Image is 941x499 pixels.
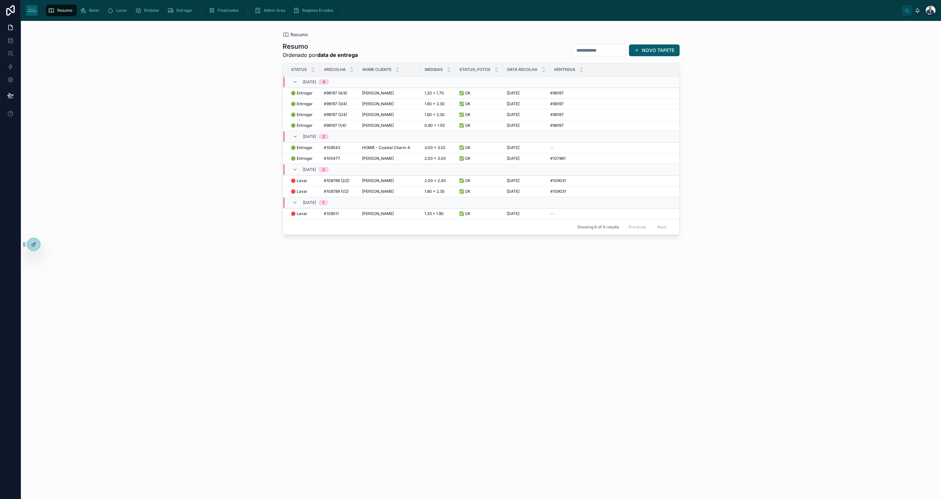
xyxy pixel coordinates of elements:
[46,5,77,16] a: Resumo
[507,123,546,128] a: [DATE]
[550,145,554,150] span: --
[550,112,671,117] a: #98197
[291,156,313,161] span: 🟢 Entregar
[459,189,499,194] a: ✅ OK
[459,123,499,128] a: ✅ OK
[324,145,354,150] a: #108543
[507,189,520,194] span: [DATE]
[424,189,451,194] a: 1.80 x 2.30
[362,178,394,183] span: [PERSON_NAME]
[291,189,316,194] a: 🔴 Lavar
[362,112,394,117] span: [PERSON_NAME]
[459,101,499,107] a: ✅ OK
[291,189,307,194] span: 🔴 Lavar
[362,178,417,183] a: [PERSON_NAME]
[550,178,566,183] span: #109031
[459,156,470,161] span: ✅ OK
[78,5,104,16] a: Bater
[324,101,354,107] a: #98197 (3/4)
[459,91,470,96] span: ✅ OK
[550,123,564,128] span: #98197
[362,145,410,150] span: HOMIE - Coastal Charm A
[424,211,451,216] a: 1.33 x 1.90
[324,211,339,216] span: #109011
[507,112,546,117] a: [DATE]
[362,101,394,107] span: [PERSON_NAME]
[324,91,354,96] a: #98197 (4/4)
[322,134,325,139] div: 2
[550,91,564,96] span: #98197
[550,189,671,194] a: #109031
[291,211,307,216] span: 🔴 Lavar
[206,5,243,16] a: Finalizados
[324,156,340,161] span: #105477
[324,189,354,194] a: #108789 (1/2)
[507,91,546,96] a: [DATE]
[362,211,417,216] a: [PERSON_NAME]
[507,156,520,161] span: [DATE]
[57,8,72,13] span: Resumo
[43,3,902,18] div: scrollable content
[291,67,307,72] span: Status
[322,79,325,85] div: 4
[264,8,285,13] span: Admin Area
[362,112,417,117] a: [PERSON_NAME]
[507,178,520,183] span: [DATE]
[507,156,546,161] a: [DATE]
[253,5,290,16] a: Admin Area
[362,189,394,194] span: [PERSON_NAME]
[362,189,417,194] a: [PERSON_NAME]
[424,145,445,150] span: 3.00 x 3.52
[291,5,338,16] a: Registos Errados
[507,178,546,183] a: [DATE]
[291,145,313,150] span: 🟢 Entregar
[324,123,354,128] a: #98197 (1/4)
[424,211,444,216] span: 1.33 x 1.90
[459,189,470,194] span: ✅ OK
[424,178,446,183] span: 2.00 x 2.40
[291,178,316,183] a: 🔴 Lavar
[291,101,316,107] a: 🟢 Entregar
[324,178,349,183] span: #108789 (2/2)
[291,91,313,96] span: 🟢 Entregar
[507,91,520,96] span: [DATE]
[550,101,671,107] a: #98197
[459,123,470,128] span: ✅ OK
[291,101,313,107] span: 🟢 Entregar
[459,112,499,117] a: ✅ OK
[322,200,324,205] div: 1
[290,31,308,38] span: Resumo
[291,156,316,161] a: 🟢 Entregar
[362,101,417,107] a: [PERSON_NAME]
[459,112,470,117] span: ✅ OK
[324,112,354,117] a: #98197 (2/4)
[459,178,470,183] span: ✅ OK
[507,112,520,117] span: [DATE]
[550,156,566,161] span: #107861
[424,112,445,117] span: 1.60 x 2.30
[507,211,520,216] span: [DATE]
[459,91,499,96] a: ✅ OK
[116,8,127,13] span: Lavar
[459,145,499,150] a: ✅ OK
[291,123,313,128] span: 🟢 Entregar
[324,101,347,107] span: #98197 (3/4)
[291,112,316,117] a: 🟢 Entregar
[425,67,443,72] span: Medidas
[459,211,499,216] a: ✅ OK
[507,101,546,107] a: [DATE]
[550,101,564,107] span: #98197
[577,225,619,230] span: Showing 9 of 9 results
[317,52,358,58] strong: data de entrega
[424,91,451,96] a: 1.20 x 1.70
[322,167,325,172] div: 2
[324,123,346,128] span: #98197 (1/4)
[424,101,451,107] a: 1.60 x 2.30
[507,145,520,150] span: [DATE]
[324,178,354,183] a: #108789 (2/2)
[105,5,132,16] a: Lavar
[507,67,537,72] span: Data Recolha
[424,123,445,128] span: 0.80 x 1.50
[507,189,546,194] a: [DATE]
[324,67,346,72] span: #Recolha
